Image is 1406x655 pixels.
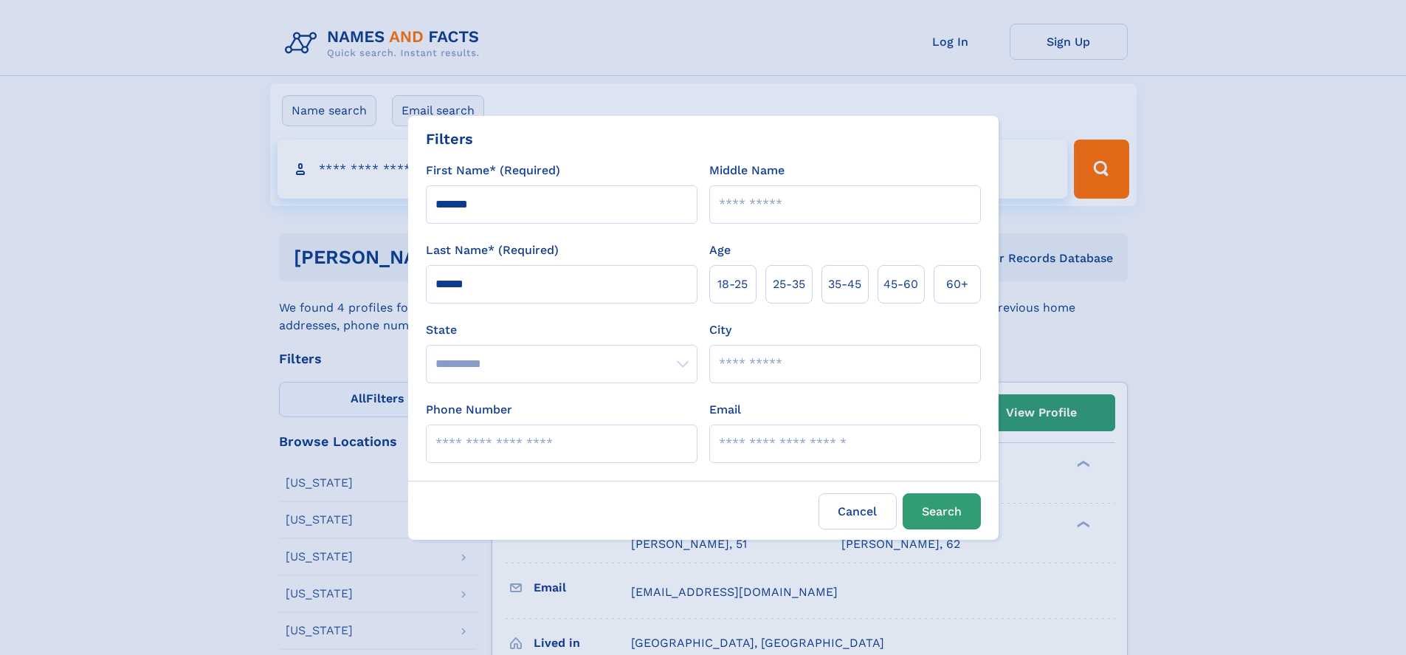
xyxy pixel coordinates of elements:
[426,241,559,259] label: Last Name* (Required)
[773,275,805,293] span: 25‑35
[709,162,785,179] label: Middle Name
[709,321,731,339] label: City
[426,401,512,419] label: Phone Number
[709,401,741,419] label: Email
[819,493,897,529] label: Cancel
[709,241,731,259] label: Age
[903,493,981,529] button: Search
[828,275,861,293] span: 35‑45
[946,275,968,293] span: 60+
[717,275,748,293] span: 18‑25
[883,275,918,293] span: 45‑60
[426,162,560,179] label: First Name* (Required)
[426,321,697,339] label: State
[426,128,473,150] div: Filters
